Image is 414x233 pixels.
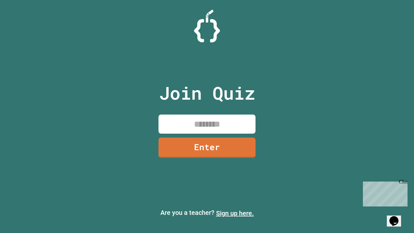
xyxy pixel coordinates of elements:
a: Enter [158,138,256,158]
img: Logo.svg [194,10,220,42]
div: Chat with us now!Close [3,3,45,41]
a: Sign up here. [216,209,254,217]
p: Join Quiz [159,80,255,106]
p: Are you a teacher? [5,208,409,218]
iframe: chat widget [360,179,408,206]
iframe: chat widget [387,207,408,227]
